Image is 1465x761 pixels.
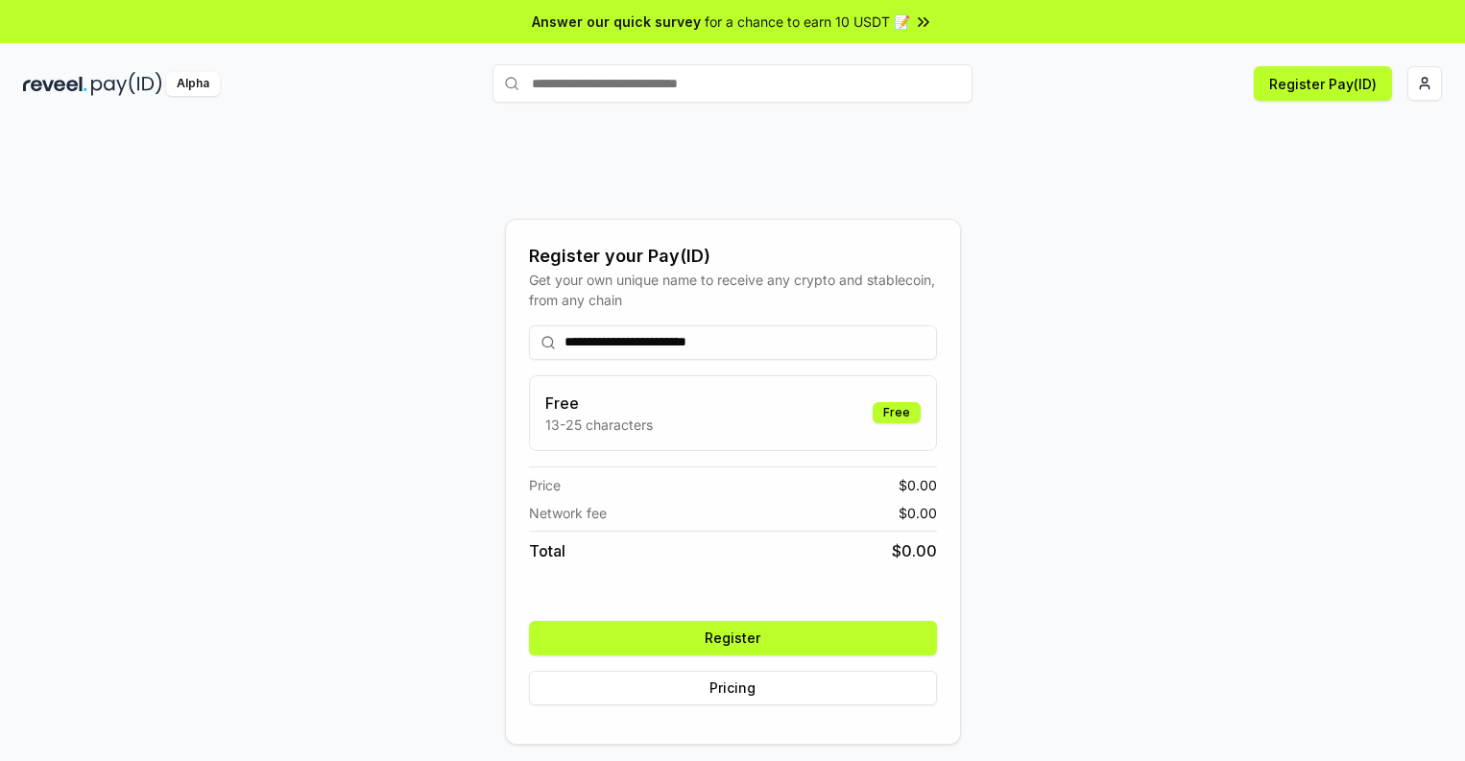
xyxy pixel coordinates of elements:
[532,12,701,32] span: Answer our quick survey
[529,539,565,562] span: Total
[91,72,162,96] img: pay_id
[545,392,653,415] h3: Free
[892,539,937,562] span: $ 0.00
[545,415,653,435] p: 13-25 characters
[529,621,937,655] button: Register
[705,12,910,32] span: for a chance to earn 10 USDT 📝
[873,402,921,423] div: Free
[23,72,87,96] img: reveel_dark
[529,671,937,705] button: Pricing
[529,475,561,495] span: Price
[1254,66,1392,101] button: Register Pay(ID)
[899,503,937,523] span: $ 0.00
[899,475,937,495] span: $ 0.00
[529,243,937,270] div: Register your Pay(ID)
[529,503,607,523] span: Network fee
[529,270,937,310] div: Get your own unique name to receive any crypto and stablecoin, from any chain
[166,72,220,96] div: Alpha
